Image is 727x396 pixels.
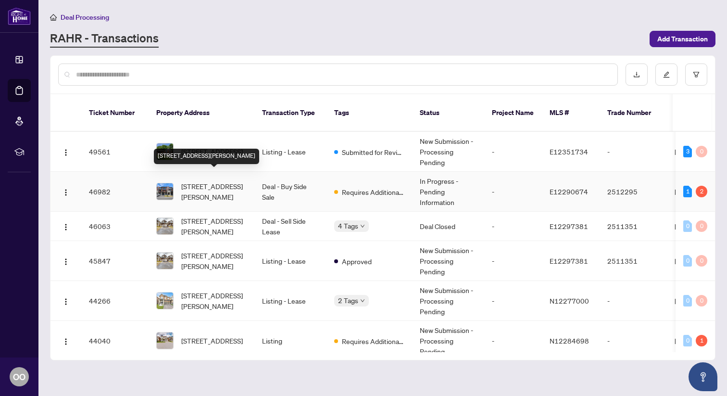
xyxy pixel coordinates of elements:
td: - [484,321,542,361]
th: Property Address [149,94,254,132]
img: thumbnail-img [157,253,173,269]
td: - [600,281,667,321]
td: - [484,212,542,241]
span: [STREET_ADDRESS][PERSON_NAME] [181,216,247,237]
img: Logo [62,298,70,306]
div: 0 [696,255,707,267]
span: 4 Tags [338,220,358,231]
img: Logo [62,338,70,345]
td: 46063 [81,212,149,241]
button: edit [655,64,677,86]
span: [STREET_ADDRESS][PERSON_NAME] [181,181,247,202]
button: Logo [58,333,74,348]
span: N12277000 [550,296,589,305]
td: - [484,172,542,212]
div: 1 [696,335,707,346]
td: 46982 [81,172,149,212]
button: Open asap [689,362,717,391]
div: 0 [683,335,692,346]
div: 0 [683,295,692,307]
div: [STREET_ADDRESS][PERSON_NAME] [154,149,259,164]
td: Deal - Buy Side Sale [254,172,326,212]
td: New Submission - Processing Pending [412,132,484,172]
img: Logo [62,223,70,231]
span: [STREET_ADDRESS][PERSON_NAME] [181,250,247,271]
td: 45847 [81,241,149,281]
span: down [360,224,365,229]
td: - [600,132,667,172]
td: Listing [254,321,326,361]
img: thumbnail-img [157,183,173,200]
button: Logo [58,218,74,234]
td: Listing - Lease [254,281,326,321]
th: Trade Number [600,94,667,132]
button: Logo [58,293,74,308]
span: N12284698 [550,336,589,345]
div: 3 [683,146,692,157]
td: New Submission - Processing Pending [412,241,484,281]
span: Requires Additional Docs [342,336,404,346]
span: Submitted for Review [342,147,404,157]
td: - [600,321,667,361]
img: Logo [62,258,70,266]
span: 2 Tags [338,295,358,306]
span: [STREET_ADDRESS] [181,335,243,346]
img: thumbnail-img [157,332,173,349]
th: Transaction Type [254,94,326,132]
td: - [484,281,542,321]
button: Logo [58,253,74,268]
span: E12297381 [550,256,588,265]
button: Logo [58,184,74,199]
th: Project Name [484,94,542,132]
span: Approved [342,256,372,267]
div: 0 [696,220,707,232]
img: thumbnail-img [157,218,173,234]
span: Requires Additional Docs [342,187,404,197]
div: 2 [696,186,707,197]
span: filter [693,71,700,78]
button: Logo [58,144,74,159]
span: download [633,71,640,78]
th: Status [412,94,484,132]
td: - [484,132,542,172]
td: Deal Closed [412,212,484,241]
div: 0 [683,255,692,267]
td: 49561 [81,132,149,172]
img: thumbnail-img [157,293,173,309]
button: download [626,64,648,86]
span: OO [13,370,25,383]
button: filter [685,64,707,86]
td: 44040 [81,321,149,361]
img: Logo [62,189,70,196]
img: thumbnail-img [157,143,173,160]
td: - [484,241,542,281]
a: RAHR - Transactions [50,30,159,48]
td: New Submission - Processing Pending [412,281,484,321]
td: 44266 [81,281,149,321]
td: 2511351 [600,241,667,281]
td: Listing - Lease [254,132,326,172]
img: Logo [62,149,70,156]
span: edit [663,71,670,78]
td: 2511351 [600,212,667,241]
th: MLS # [542,94,600,132]
span: E12297381 [550,222,588,230]
span: Deal Processing [61,13,109,22]
th: Tags [326,94,412,132]
img: logo [8,7,31,25]
span: [STREET_ADDRESS] [181,146,243,157]
td: Listing - Lease [254,241,326,281]
span: down [360,298,365,303]
div: 1 [683,186,692,197]
span: Add Transaction [657,31,708,47]
span: E12351734 [550,147,588,156]
td: New Submission - Processing Pending [412,321,484,361]
td: 2512295 [600,172,667,212]
span: E12290674 [550,187,588,196]
td: In Progress - Pending Information [412,172,484,212]
div: 0 [683,220,692,232]
td: Deal - Sell Side Lease [254,212,326,241]
button: Add Transaction [650,31,715,47]
th: Ticket Number [81,94,149,132]
span: [STREET_ADDRESS][PERSON_NAME] [181,290,247,311]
